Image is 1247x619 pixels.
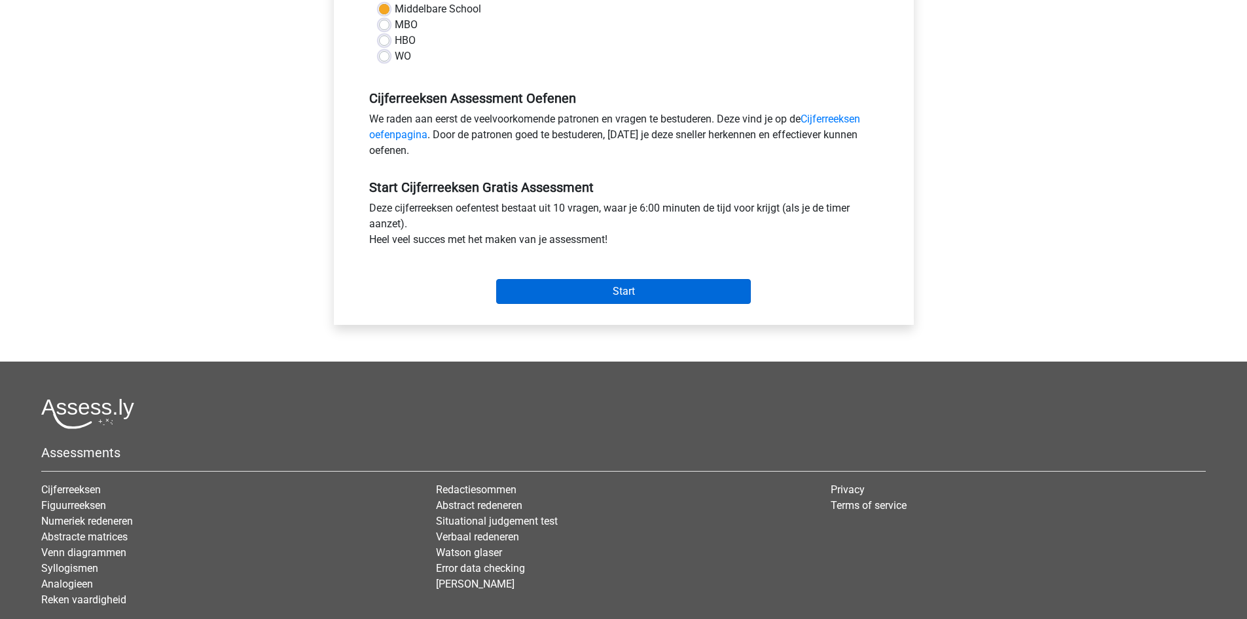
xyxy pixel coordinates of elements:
h5: Start Cijferreeksen Gratis Assessment [369,179,878,195]
a: [PERSON_NAME] [436,578,515,590]
label: MBO [395,17,418,33]
a: Analogieen [41,578,93,590]
img: Assessly logo [41,398,134,429]
a: Venn diagrammen [41,546,126,559]
a: Reken vaardigheid [41,593,126,606]
h5: Assessments [41,445,1206,460]
a: Redactiesommen [436,483,516,496]
label: Middelbare School [395,1,481,17]
label: HBO [395,33,416,48]
input: Start [496,279,751,304]
a: Abstracte matrices [41,531,128,543]
h5: Cijferreeksen Assessment Oefenen [369,90,878,106]
a: Abstract redeneren [436,499,522,512]
a: Error data checking [436,562,525,574]
div: Deze cijferreeksen oefentest bestaat uit 10 vragen, waar je 6:00 minuten de tijd voor krijgt (als... [359,200,888,253]
a: Syllogismen [41,562,98,574]
a: Situational judgement test [436,515,558,527]
a: Privacy [831,483,865,496]
div: We raden aan eerst de veelvoorkomende patronen en vragen te bestuderen. Deze vind je op de . Door... [359,111,888,164]
a: Cijferreeksen [41,483,101,496]
a: Figuurreeksen [41,499,106,512]
label: WO [395,48,411,64]
a: Watson glaser [436,546,502,559]
a: Terms of service [831,499,907,512]
a: Numeriek redeneren [41,515,133,527]
a: Verbaal redeneren [436,531,519,543]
